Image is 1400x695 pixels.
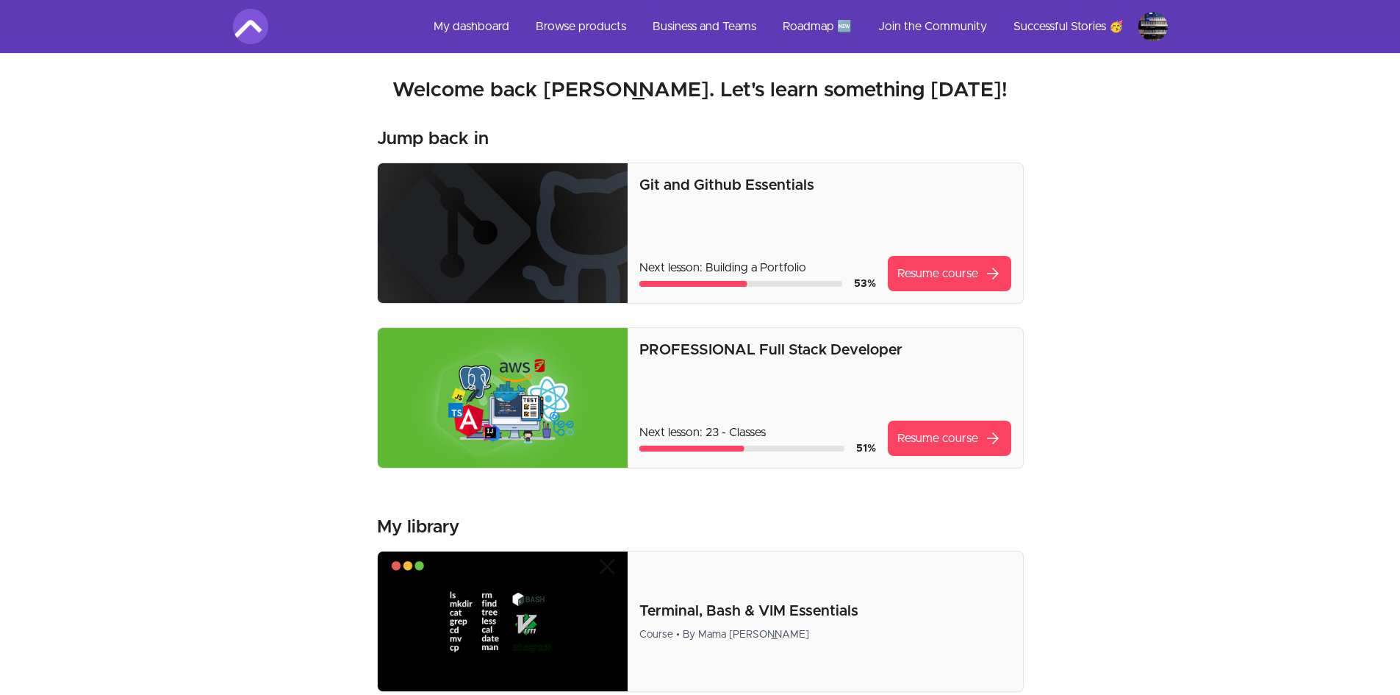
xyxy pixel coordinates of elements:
div: Course progress [639,281,841,287]
span: arrow_forward [984,430,1002,447]
span: 51 % [856,443,876,454]
a: Resume coursearrow_forward [888,256,1011,291]
div: Course progress [639,446,844,452]
p: Next lesson: 23 - Classes [639,424,875,441]
a: Browse products [524,9,638,44]
a: Join the Community [866,9,999,44]
img: Amigoscode logo [233,9,268,44]
a: Successful Stories 🥳 [1002,9,1135,44]
p: PROFESSIONAL Full Stack Developer [639,340,1010,360]
span: 53 % [854,279,876,289]
img: Profile image for Dominik Czajkowski [1138,12,1168,41]
a: Product image for Terminal, Bash & VIM EssentialsTerminal, Bash & VIM EssentialsCourse • By Mama ... [377,551,1024,692]
a: Roadmap 🆕 [771,9,864,44]
img: Product image for PROFESSIONAL Full Stack Developer [378,328,628,468]
p: Git and Github Essentials [639,175,1010,196]
img: Product image for Terminal, Bash & VIM Essentials [378,552,628,691]
a: Business and Teams [641,9,768,44]
h2: Welcome back [PERSON_NAME]. Let's learn something [DATE]! [233,77,1168,104]
img: Product image for Git and Github Essentials [378,163,628,303]
a: My dashboard [422,9,521,44]
div: Course • By Mama [PERSON_NAME] [639,627,1010,642]
p: Next lesson: Building a Portfolio [639,259,875,277]
p: Terminal, Bash & VIM Essentials [639,601,1010,621]
span: arrow_forward [984,265,1002,282]
h3: Jump back in [377,127,489,151]
h3: My library [377,516,459,539]
nav: Main [422,9,1168,44]
a: Resume coursearrow_forward [888,421,1011,456]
